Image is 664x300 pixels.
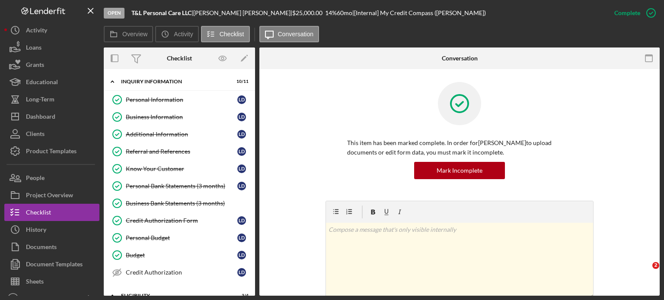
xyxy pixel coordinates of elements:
[108,229,251,246] a: Personal BudgetLD
[108,160,251,177] a: Know Your CustomerLD
[26,108,55,127] div: Dashboard
[108,246,251,264] a: BudgetLD
[352,9,486,16] div: | [Internal] My Credit Compass ([PERSON_NAME])
[108,212,251,229] a: Credit Authorization FormLD
[108,91,251,108] a: Personal InformationLD
[237,147,246,156] div: L D
[26,39,41,58] div: Loans
[155,26,198,42] button: Activity
[26,221,46,240] div: History
[26,142,77,162] div: Product Templates
[126,234,237,241] div: Personal Budget
[4,142,99,160] button: Product Templates
[4,22,99,39] button: Activity
[121,293,227,298] div: ELIGIBILITY
[108,177,251,195] a: Personal Bank Statements (3 months)LD
[237,268,246,277] div: L D
[347,138,572,158] p: This item has been marked complete. In order for [PERSON_NAME] to upload documents or edit form d...
[193,9,292,16] div: [PERSON_NAME] [PERSON_NAME] |
[237,95,246,104] div: L D
[4,221,99,238] a: History
[237,216,246,225] div: L D
[325,9,337,16] div: 14 %
[237,182,246,190] div: L D
[233,293,249,298] div: 3 / 4
[131,9,193,16] div: |
[126,96,237,103] div: Personal Information
[237,130,246,139] div: L D
[26,91,54,110] div: Long-Term
[26,125,45,145] div: Clients
[220,31,244,38] label: Checklist
[108,108,251,126] a: Business InformationLD
[237,164,246,173] div: L D
[237,234,246,242] div: L D
[108,264,251,281] a: Credit AuthorizationLD
[278,31,314,38] label: Conversation
[26,73,58,93] div: Educational
[121,79,227,84] div: INQUIRY INFORMATION
[414,162,505,179] button: Mark Incomplete
[4,238,99,256] button: Documents
[104,26,153,42] button: Overview
[4,186,99,204] button: Project Overview
[126,217,237,224] div: Credit Authorization Form
[4,39,99,56] button: Loans
[126,165,237,172] div: Know Your Customer
[442,55,478,62] div: Conversation
[126,148,237,155] div: Referral and References
[104,8,124,19] div: Open
[4,204,99,221] button: Checklist
[26,186,73,206] div: Project Overview
[122,31,147,38] label: Overview
[4,73,99,91] button: Educational
[26,56,44,76] div: Grants
[237,251,246,259] div: L D
[4,169,99,186] button: People
[437,162,482,179] div: Mark Incomplete
[126,114,237,120] div: Business Information
[614,4,640,22] div: Complete
[635,262,655,283] iframe: Intercom live chat
[126,131,237,138] div: Additional Information
[126,252,237,259] div: Budget
[233,79,249,84] div: 10 / 11
[26,204,51,223] div: Checklist
[174,31,193,38] label: Activity
[201,26,250,42] button: Checklist
[108,143,251,160] a: Referral and ReferencesLD
[167,55,192,62] div: Checklist
[4,256,99,273] button: Document Templates
[259,26,319,42] button: Conversation
[4,125,99,142] button: Clients
[4,108,99,125] button: Dashboard
[26,22,47,41] div: Activity
[337,9,352,16] div: 60 mo
[292,9,325,16] div: $25,000.00
[26,256,83,275] div: Document Templates
[237,113,246,121] div: L D
[26,238,57,258] div: Documents
[652,262,659,269] span: 2
[26,169,45,189] div: People
[131,9,192,16] b: T&L Personal Care LLC
[126,183,237,189] div: Personal Bank Statements (3 months)
[4,56,99,73] button: Grants
[126,269,237,276] div: Credit Authorization
[4,273,99,290] button: Sheets
[4,91,99,108] button: Long-Term
[108,195,251,212] a: Business Bank Statements (3 months)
